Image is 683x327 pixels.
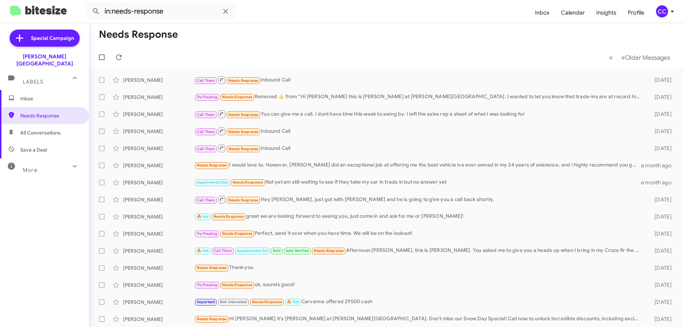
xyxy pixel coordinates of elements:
[197,163,227,168] span: Needs Response
[197,180,228,185] span: Appointment Set
[123,111,194,118] div: [PERSON_NAME]
[213,214,244,219] span: Needs Response
[287,300,299,304] span: 🔥 Hot
[197,317,227,321] span: Needs Response
[252,300,282,304] span: Needs Response
[123,281,194,289] div: [PERSON_NAME]
[273,248,281,253] span: Sold
[643,128,677,135] div: [DATE]
[99,29,178,40] h1: Needs Response
[605,50,674,65] nav: Page navigation example
[194,161,641,169] div: I would love to. However, [PERSON_NAME] did an exceptional job at offering me the best vehicle iv...
[228,198,259,202] span: Needs Response
[197,214,209,219] span: 🔥 Hot
[237,248,268,253] span: Appointment Set
[222,95,252,99] span: Needs Response
[194,247,643,255] div: Afternoon [PERSON_NAME], this is [PERSON_NAME]. You asked me to give you a heads up when I bring ...
[197,265,227,270] span: Needs Response
[228,112,259,117] span: Needs Response
[314,248,344,253] span: Needs Response
[643,264,677,271] div: [DATE]
[123,128,194,135] div: [PERSON_NAME]
[643,247,677,254] div: [DATE]
[197,283,217,287] span: Try Pausing
[123,94,194,101] div: [PERSON_NAME]
[233,180,263,185] span: Needs Response
[194,264,643,272] div: Thank you
[625,54,670,62] span: Older Messages
[86,3,235,20] input: Search
[643,299,677,306] div: [DATE]
[20,95,81,102] span: Inbox
[194,195,643,204] div: Hey [PERSON_NAME], just got with [PERSON_NAME] and he is going to give you a call back shortly.
[123,299,194,306] div: [PERSON_NAME]
[591,2,622,23] a: Insights
[197,95,217,99] span: Try Pausing
[20,129,60,136] span: All Conversations
[222,231,252,236] span: Needs Response
[23,167,37,173] span: More
[286,248,309,253] span: Sold Verified
[220,300,247,304] span: Not-Interested
[197,300,215,304] span: Important
[228,78,259,83] span: Needs Response
[605,50,617,65] button: Previous
[123,264,194,271] div: [PERSON_NAME]
[529,2,555,23] a: Inbox
[213,248,232,253] span: Call Them
[123,316,194,323] div: [PERSON_NAME]
[31,35,74,42] span: Special Campaign
[194,93,643,101] div: Removed ‌👍‌ from “ Hi [PERSON_NAME] this is [PERSON_NAME] at [PERSON_NAME][GEOGRAPHIC_DATA]. I wa...
[617,50,674,65] button: Next
[194,144,643,153] div: Inbound Call
[123,213,194,220] div: [PERSON_NAME]
[197,147,215,151] span: Call Them
[641,179,677,186] div: a month ago
[650,5,675,17] button: CC
[197,248,209,253] span: 🔥 Hot
[20,112,81,119] span: Needs Response
[194,281,643,289] div: ok, sounds good!
[555,2,591,23] a: Calendar
[194,75,643,84] div: Inbound Call
[643,316,677,323] div: [DATE]
[643,77,677,84] div: [DATE]
[197,130,215,134] span: Call Them
[643,196,677,203] div: [DATE]
[643,281,677,289] div: [DATE]
[194,315,643,323] div: Hi [PERSON_NAME] it's [PERSON_NAME] at [PERSON_NAME][GEOGRAPHIC_DATA]. Don't miss our Snow Day Sp...
[228,130,259,134] span: Needs Response
[197,198,215,202] span: Call Them
[194,110,643,118] div: You can give me a call. I dont have time this week to swing by. I left the sales rep a sheet of w...
[123,196,194,203] div: [PERSON_NAME]
[643,145,677,152] div: [DATE]
[194,212,643,221] div: great we are looking forward to seeing you, just come in and ask for me or [PERSON_NAME]!
[123,145,194,152] div: [PERSON_NAME]
[194,178,641,186] div: Not yet am still waiting to see if they take my car in trade in but no answer yet
[609,53,613,62] span: «
[194,127,643,136] div: Inbound Call
[194,230,643,238] div: Perfect, send it over when you have time. We will be on the lookout!
[197,78,215,83] span: Call Them
[643,213,677,220] div: [DATE]
[641,162,677,169] div: a month ago
[197,231,217,236] span: Try Pausing
[123,162,194,169] div: [PERSON_NAME]
[228,147,259,151] span: Needs Response
[643,230,677,237] div: [DATE]
[194,298,643,306] div: Carvanna offered 29500 cash
[123,179,194,186] div: [PERSON_NAME]
[123,230,194,237] div: [PERSON_NAME]
[123,77,194,84] div: [PERSON_NAME]
[643,111,677,118] div: [DATE]
[197,112,215,117] span: Call Them
[123,247,194,254] div: [PERSON_NAME]
[222,283,252,287] span: Needs Response
[10,30,80,47] a: Special Campaign
[622,2,650,23] a: Profile
[23,79,43,85] span: Labels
